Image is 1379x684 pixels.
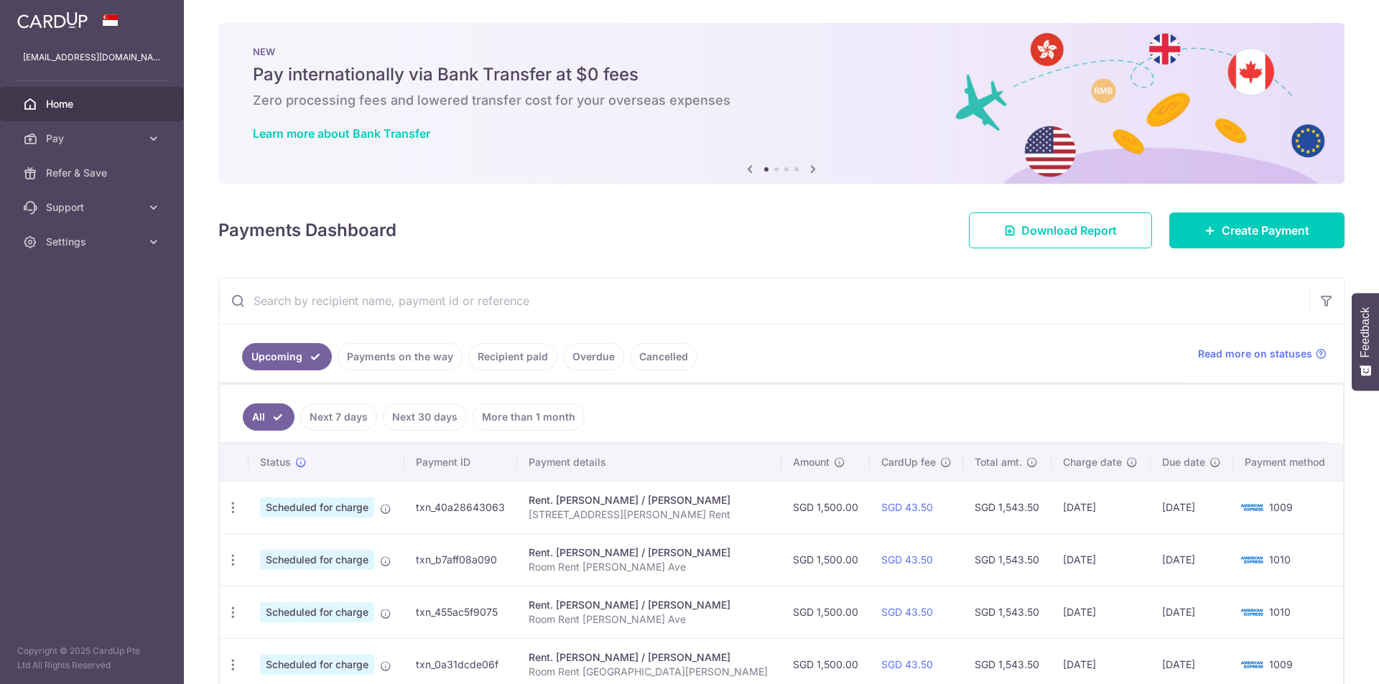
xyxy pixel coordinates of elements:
a: SGD 43.50 [881,501,933,513]
a: Cancelled [630,343,697,370]
a: Next 30 days [383,403,467,431]
img: Bank Card [1238,499,1266,516]
td: [DATE] [1151,481,1233,533]
a: Next 7 days [300,403,377,431]
a: Download Report [969,212,1152,248]
div: Rent. [PERSON_NAME] / [PERSON_NAME] [529,545,770,560]
th: Payment ID [404,444,517,481]
th: Payment details [517,444,781,481]
span: Refer & Save [46,166,141,180]
th: Payment method [1233,444,1343,481]
span: Download Report [1021,222,1117,239]
span: Due date [1162,455,1205,469]
a: SGD 43.50 [881,658,933,670]
span: Scheduled for charge [260,602,374,622]
p: [EMAIL_ADDRESS][DOMAIN_NAME] [23,50,161,65]
a: All [243,403,294,431]
a: Overdue [563,343,624,370]
span: Total amt. [975,455,1022,469]
td: SGD 1,500.00 [781,481,870,533]
td: [DATE] [1051,586,1150,638]
img: Bank Card [1238,551,1266,568]
td: txn_455ac5f9075 [404,586,517,638]
td: [DATE] [1151,586,1233,638]
span: Support [46,200,141,215]
td: [DATE] [1151,533,1233,586]
span: Scheduled for charge [260,497,374,517]
span: Feedback [1359,307,1372,357]
a: Upcoming [242,343,332,370]
a: SGD 43.50 [881,606,933,618]
span: Amount [793,455,830,469]
p: Room Rent [PERSON_NAME] Ave [529,560,770,574]
td: SGD 1,543.50 [963,481,1051,533]
div: Rent. [PERSON_NAME] / [PERSON_NAME] [529,493,770,507]
p: NEW [253,46,1310,57]
span: Scheduled for charge [260,655,374,675]
h6: Zero processing fees and lowered transfer cost for your overseas expenses [253,92,1310,109]
td: [DATE] [1051,533,1150,586]
h4: Payments Dashboard [218,217,396,243]
td: txn_b7aff08a090 [404,533,517,586]
button: Feedback - Show survey [1352,293,1379,390]
p: Room Rent [PERSON_NAME] Ave [529,612,770,627]
span: Scheduled for charge [260,550,374,570]
span: 1009 [1269,501,1293,513]
h5: Pay internationally via Bank Transfer at $0 fees [253,63,1310,86]
td: SGD 1,500.00 [781,533,870,586]
td: SGD 1,543.50 [963,533,1051,586]
td: [DATE] [1051,481,1150,533]
span: Charge date [1063,455,1122,469]
span: Create Payment [1222,222,1309,239]
td: SGD 1,500.00 [781,586,870,638]
span: Status [260,455,291,469]
a: Create Payment [1169,212,1345,248]
img: Bank Card [1238,656,1266,673]
span: Settings [46,235,141,249]
span: 1009 [1269,658,1293,670]
td: txn_40a28643063 [404,481,517,533]
span: Home [46,97,141,111]
span: Read more on statuses [1198,347,1312,361]
img: Bank transfer banner [218,23,1345,184]
div: Rent. [PERSON_NAME] / [PERSON_NAME] [529,650,770,665]
iframe: Opens a widget where you can find more information [1287,641,1365,677]
a: Read more on statuses [1198,347,1327,361]
p: [STREET_ADDRESS][PERSON_NAME] Rent [529,507,770,522]
span: CardUp fee [881,455,936,469]
span: 1010 [1269,553,1291,566]
span: 1010 [1269,606,1291,618]
div: Rent. [PERSON_NAME] / [PERSON_NAME] [529,598,770,612]
a: More than 1 month [473,403,585,431]
img: Bank Card [1238,604,1266,621]
a: Payments on the way [338,343,463,370]
a: SGD 43.50 [881,553,933,566]
a: Learn more about Bank Transfer [253,126,430,141]
td: SGD 1,543.50 [963,586,1051,638]
input: Search by recipient name, payment id or reference [219,278,1309,324]
img: CardUp [17,11,88,29]
p: Room Rent [GEOGRAPHIC_DATA][PERSON_NAME] [529,665,770,679]
a: Recipient paid [468,343,557,370]
span: Pay [46,131,141,146]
